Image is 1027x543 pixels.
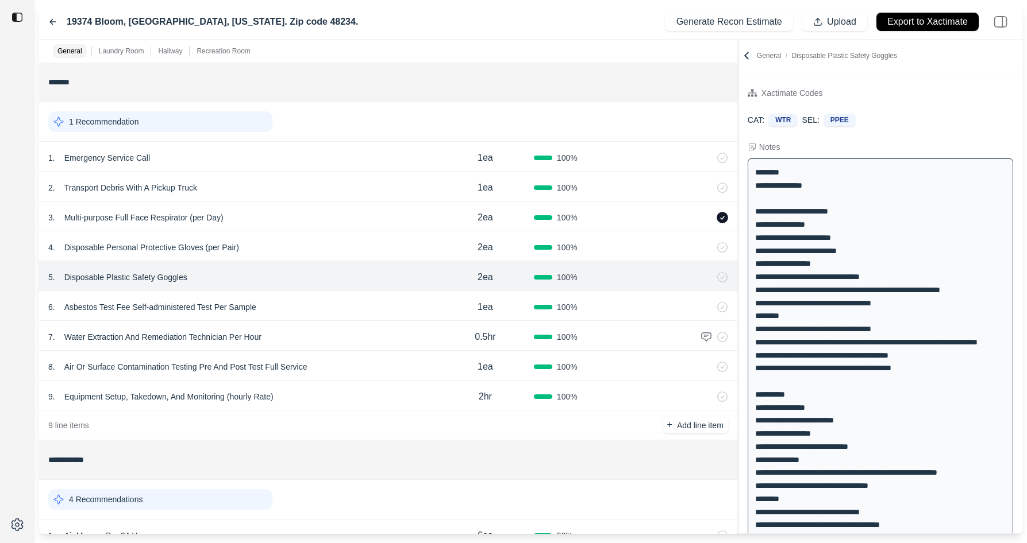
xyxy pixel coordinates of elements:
p: 3 . [48,212,55,223]
div: WTR [769,114,797,126]
p: Recreation Room [197,46,250,56]
p: 4 . [48,242,55,253]
span: 90 % [557,530,573,541]
p: 8 . [48,361,55,373]
p: 9 line items [48,420,89,431]
p: 1 . [48,152,55,164]
p: 2ea [478,241,493,254]
span: 100 % [557,182,578,193]
p: 2ea [478,270,493,284]
span: 100 % [557,152,578,164]
div: PPEE [824,114,855,126]
img: right-panel.svg [988,9,1013,34]
p: Add line item [677,420,724,431]
p: 6ea [478,529,493,542]
p: SEL: [802,114,819,126]
p: 7 . [48,331,55,343]
p: Water Extraction And Remediation Technician Per Hour [60,329,266,345]
p: General [57,46,82,56]
p: General [757,51,897,60]
p: Disposable Plastic Safety Goggles [60,269,192,285]
button: Upload [802,13,867,31]
span: 100 % [557,301,578,313]
p: 5 . [48,271,55,283]
p: 2ea [478,211,493,224]
p: Generate Recon Estimate [676,15,782,29]
p: 1ea [478,151,493,165]
p: 9 . [48,391,55,402]
p: Laundry Room [99,46,144,56]
p: Asbestos Test Fee Self-administered Test Per Sample [60,299,261,315]
img: toggle sidebar [11,11,23,23]
span: 100 % [557,331,578,343]
p: Export to Xactimate [887,15,968,29]
p: 2 . [48,182,55,193]
button: Export to Xactimate [876,13,979,31]
p: Multi-purpose Full Face Respirator (per Day) [60,210,228,226]
p: Hallway [158,46,182,56]
button: Generate Recon Estimate [665,13,793,31]
p: 1ea [478,300,493,314]
p: 1 . [48,530,55,541]
span: Disposable Plastic Safety Goggles [792,52,897,60]
p: Upload [827,15,856,29]
p: Air Or Surface Contamination Testing Pre And Post Test Full Service [60,359,312,375]
p: 4 Recommendations [69,494,143,505]
p: 2hr [479,390,492,404]
span: 100 % [557,242,578,253]
p: Disposable Personal Protective Gloves (per Pair) [60,239,244,255]
p: + [667,418,672,432]
p: Transport Debris With A Pickup Truck [60,180,202,196]
div: Notes [759,141,780,153]
p: 1ea [478,360,493,374]
p: 1 Recommendation [69,116,139,127]
img: comment [701,331,712,343]
span: 100 % [557,361,578,373]
label: 19374 Bloom, [GEOGRAPHIC_DATA], [US_STATE]. Zip code 48234. [67,15,358,29]
span: 100 % [557,271,578,283]
span: / [782,52,792,60]
button: +Add line item [663,417,728,433]
div: Xactimate Codes [761,86,823,100]
p: Equipment Setup, Takedown, And Monitoring (hourly Rate) [60,389,278,405]
span: 100 % [557,212,578,223]
p: 0.5hr [475,330,495,344]
p: 6 . [48,301,55,313]
span: 100 % [557,391,578,402]
p: Emergency Service Call [60,150,155,166]
p: 1ea [478,181,493,195]
p: CAT: [748,114,764,126]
